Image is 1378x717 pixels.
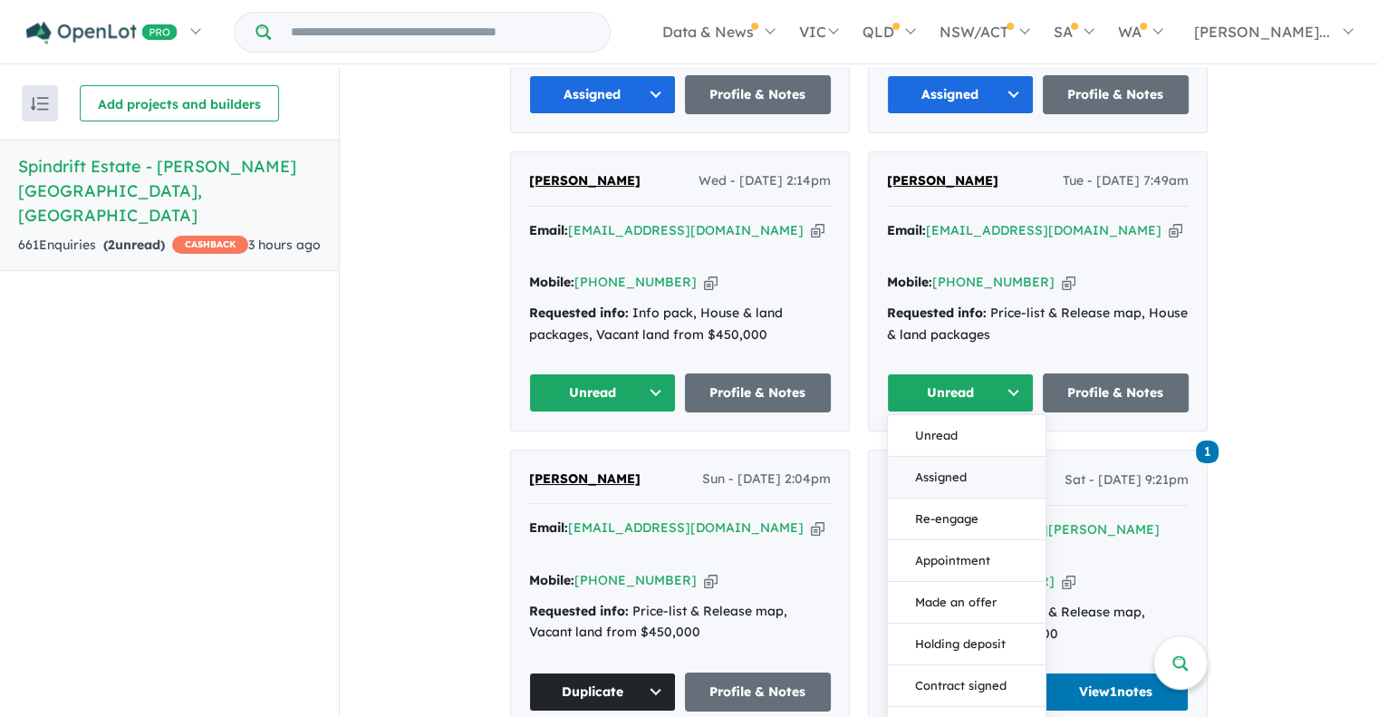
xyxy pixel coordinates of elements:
button: Re-engage [888,498,1046,539]
span: [PERSON_NAME]... [1194,23,1330,41]
button: Unread [529,373,676,412]
button: Holding deposit [888,623,1046,664]
span: 2 [108,237,115,253]
a: 1 [1196,439,1219,463]
span: [PERSON_NAME] [529,470,641,487]
a: [PHONE_NUMBER] [932,274,1055,290]
span: Tue - [DATE] 7:49am [1063,170,1189,192]
img: sort.svg [31,97,49,111]
a: Profile & Notes [685,75,832,114]
strong: Email: [887,222,926,238]
button: Contract signed [888,664,1046,706]
button: Copy [811,518,824,538]
button: Assigned [529,75,676,114]
button: Assigned [887,75,1034,114]
span: [PERSON_NAME] [887,172,998,189]
button: Copy [1062,273,1075,292]
strong: Mobile: [529,274,574,290]
strong: Email: [529,222,568,238]
strong: Email: [529,519,568,536]
a: Profile & Notes [685,373,832,412]
button: Duplicate [529,673,676,712]
button: Made an offer [888,581,1046,623]
a: [EMAIL_ADDRESS][DOMAIN_NAME] [926,222,1161,238]
a: [PERSON_NAME] [887,170,998,192]
span: 1 [1196,441,1219,463]
a: Profile & Notes [685,673,832,712]
a: View1notes [1043,673,1190,712]
button: Unread [888,414,1046,456]
a: Profile & Notes [1043,373,1190,412]
a: [EMAIL_ADDRESS][DOMAIN_NAME] [568,222,804,238]
a: [PERSON_NAME] [529,469,641,490]
span: Wed - [DATE] 2:14pm [699,170,831,192]
div: Info pack, House & land packages, Vacant land from $450,000 [529,303,831,346]
h5: Spindrift Estate - [PERSON_NAME][GEOGRAPHIC_DATA] , [GEOGRAPHIC_DATA] [18,154,321,228]
img: Openlot PRO Logo White [26,22,178,44]
button: Copy [704,273,718,292]
div: 661 Enquir ies [18,235,248,257]
button: Unread [887,373,1034,412]
span: [PERSON_NAME] [529,172,641,189]
a: Profile & Notes [1043,75,1190,114]
div: Price-list & Release map, House & land packages [887,303,1189,346]
button: Add projects and builders [80,85,279,121]
strong: Mobile: [887,274,932,290]
strong: Requested info: [529,305,629,321]
a: [EMAIL_ADDRESS][DOMAIN_NAME] [568,519,804,536]
a: [PHONE_NUMBER] [574,572,697,588]
button: Copy [1169,221,1182,240]
span: 3 hours ago [248,237,321,253]
strong: Requested info: [529,603,629,619]
input: Try estate name, suburb, builder or developer [275,13,606,52]
button: Appointment [888,539,1046,581]
button: Copy [1062,572,1075,591]
button: Copy [811,221,824,240]
button: Copy [704,571,718,590]
strong: ( unread) [103,237,165,253]
span: Sun - [DATE] 2:04pm [702,469,831,490]
a: [PERSON_NAME] [529,170,641,192]
span: Sat - [DATE] 9:21pm [1065,470,1189,491]
a: [PHONE_NUMBER] [574,274,697,290]
strong: Requested info: [887,305,987,321]
div: Price-list & Release map, Vacant land from $450,000 [529,601,831,644]
strong: Mobile: [529,572,574,588]
span: CASHBACK [172,236,248,254]
button: Assigned [888,456,1046,498]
